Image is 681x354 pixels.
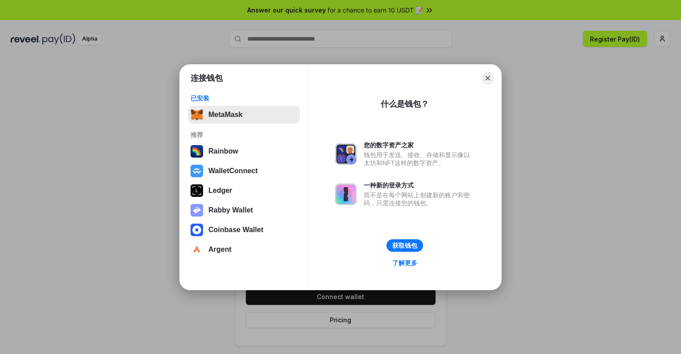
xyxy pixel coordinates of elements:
div: Rainbow [208,147,238,155]
button: Argent [188,241,300,258]
img: svg+xml,%3Csvg%20width%3D%2228%22%20height%3D%2228%22%20viewBox%3D%220%200%2028%2028%22%20fill%3D... [191,243,203,256]
div: 什么是钱包？ [381,99,429,109]
img: svg+xml,%3Csvg%20fill%3D%22none%22%20height%3D%2233%22%20viewBox%3D%220%200%2035%2033%22%20width%... [191,108,203,121]
div: Coinbase Wallet [208,226,263,234]
button: MetaMask [188,106,300,124]
button: Rabby Wallet [188,201,300,219]
a: 了解更多 [387,257,423,269]
div: 了解更多 [392,259,417,267]
img: svg+xml,%3Csvg%20xmlns%3D%22http%3A%2F%2Fwww.w3.org%2F2000%2Fsvg%22%20width%3D%2228%22%20height%3... [191,184,203,197]
div: WalletConnect [208,167,258,175]
div: Rabby Wallet [208,206,253,214]
button: Close [482,72,494,84]
img: svg+xml,%3Csvg%20xmlns%3D%22http%3A%2F%2Fwww.w3.org%2F2000%2Fsvg%22%20fill%3D%22none%22%20viewBox... [335,183,357,205]
button: 获取钱包 [386,239,423,252]
div: MetaMask [208,111,242,119]
div: 已安装 [191,94,297,102]
div: 一种新的登录方式 [364,181,474,189]
img: svg+xml,%3Csvg%20width%3D%22120%22%20height%3D%22120%22%20viewBox%3D%220%200%20120%20120%22%20fil... [191,145,203,158]
div: 您的数字资产之家 [364,141,474,149]
button: Coinbase Wallet [188,221,300,239]
div: Argent [208,246,232,254]
div: 获取钱包 [392,242,417,250]
img: svg+xml,%3Csvg%20xmlns%3D%22http%3A%2F%2Fwww.w3.org%2F2000%2Fsvg%22%20fill%3D%22none%22%20viewBox... [191,204,203,217]
button: WalletConnect [188,162,300,180]
button: Rainbow [188,142,300,160]
img: svg+xml,%3Csvg%20xmlns%3D%22http%3A%2F%2Fwww.w3.org%2F2000%2Fsvg%22%20fill%3D%22none%22%20viewBox... [335,143,357,165]
div: 而不是在每个网站上创建新的账户和密码，只需连接您的钱包。 [364,191,474,207]
button: Ledger [188,182,300,200]
div: 推荐 [191,131,297,139]
h1: 连接钱包 [191,73,223,83]
img: svg+xml,%3Csvg%20width%3D%2228%22%20height%3D%2228%22%20viewBox%3D%220%200%2028%2028%22%20fill%3D... [191,224,203,236]
div: Ledger [208,187,232,195]
img: svg+xml,%3Csvg%20width%3D%2228%22%20height%3D%2228%22%20viewBox%3D%220%200%2028%2028%22%20fill%3D... [191,165,203,177]
div: 钱包用于发送、接收、存储和显示像以太坊和NFT这样的数字资产。 [364,151,474,167]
